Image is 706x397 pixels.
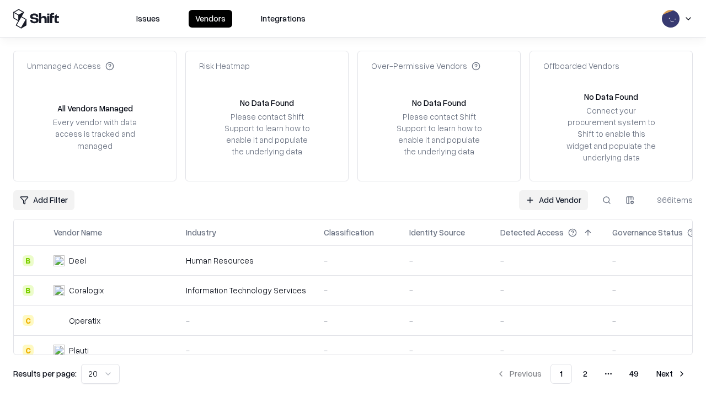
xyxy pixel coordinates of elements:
div: Please contact Shift Support to learn how to enable it and populate the underlying data [221,111,313,158]
div: - [324,345,392,356]
div: B [23,285,34,296]
img: Plauti [54,345,65,356]
button: Add Filter [13,190,74,210]
button: Integrations [254,10,312,28]
div: C [23,345,34,356]
div: No Data Found [412,97,466,109]
div: Human Resources [186,255,306,266]
div: Plauti [69,345,89,356]
div: Industry [186,227,216,238]
img: Deel [54,255,65,266]
button: Next [650,364,693,384]
div: Classification [324,227,374,238]
div: - [324,255,392,266]
div: - [409,285,483,296]
div: - [500,255,595,266]
div: Unmanaged Access [27,60,114,72]
div: Over-Permissive Vendors [371,60,480,72]
div: Offboarded Vendors [543,60,619,72]
div: - [186,315,306,326]
div: - [186,345,306,356]
div: Information Technology Services [186,285,306,296]
div: - [500,285,595,296]
div: No Data Found [584,91,638,103]
div: No Data Found [240,97,294,109]
button: Issues [130,10,167,28]
div: All Vendors Managed [57,103,133,114]
div: Connect your procurement system to Shift to enable this widget and populate the underlying data [565,105,657,163]
div: Please contact Shift Support to learn how to enable it and populate the underlying data [393,111,485,158]
div: Detected Access [500,227,564,238]
button: 1 [550,364,572,384]
div: C [23,315,34,326]
div: Vendor Name [54,227,102,238]
img: Coralogix [54,285,65,296]
div: B [23,255,34,266]
div: Governance Status [612,227,683,238]
button: 2 [574,364,596,384]
div: - [409,255,483,266]
div: Coralogix [69,285,104,296]
div: 966 items [649,194,693,206]
a: Add Vendor [519,190,588,210]
div: Identity Source [409,227,465,238]
div: - [500,345,595,356]
div: Deel [69,255,86,266]
div: Operatix [69,315,100,326]
p: Results per page: [13,368,77,379]
div: Risk Heatmap [199,60,250,72]
button: Vendors [189,10,232,28]
button: 49 [621,364,648,384]
img: Operatix [54,315,65,326]
nav: pagination [490,364,693,384]
div: - [324,285,392,296]
div: - [409,345,483,356]
div: Every vendor with data access is tracked and managed [49,116,141,151]
div: - [500,315,595,326]
div: - [409,315,483,326]
div: - [324,315,392,326]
